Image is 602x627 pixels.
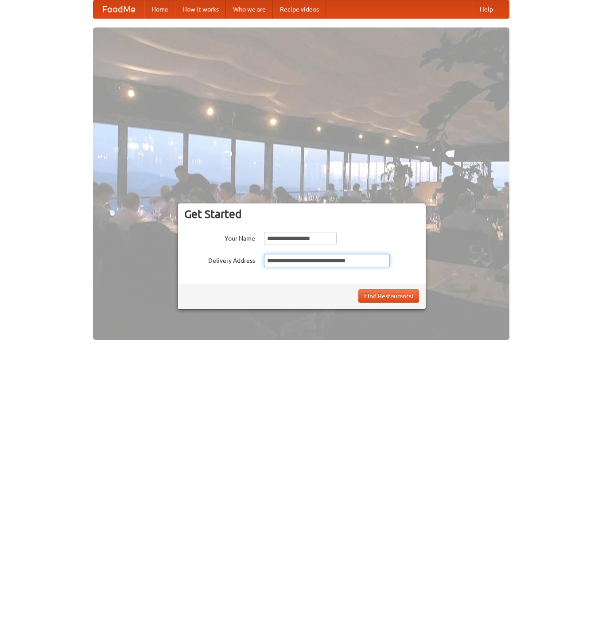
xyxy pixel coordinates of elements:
a: Home [144,0,175,18]
a: Recipe videos [273,0,326,18]
label: Your Name [184,232,255,243]
a: FoodMe [93,0,144,18]
a: Help [473,0,500,18]
h3: Get Started [184,207,419,221]
a: Who we are [226,0,273,18]
button: Find Restaurants! [358,289,419,303]
a: How it works [175,0,226,18]
label: Delivery Address [184,254,255,265]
